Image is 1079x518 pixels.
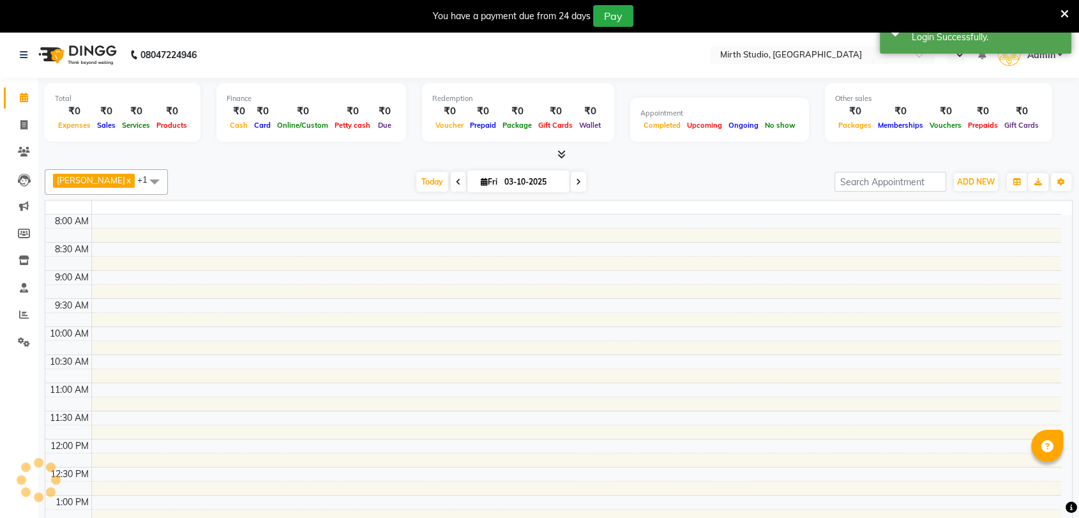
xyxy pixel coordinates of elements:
[48,468,91,481] div: 12:30 PM
[478,177,501,187] span: Fri
[762,121,799,130] span: No show
[53,496,91,509] div: 1:00 PM
[1027,49,1055,62] span: Admin
[274,121,331,130] span: Online/Custom
[875,121,926,130] span: Memberships
[535,121,576,130] span: Gift Cards
[227,104,251,119] div: ₹0
[432,121,467,130] span: Voucher
[153,104,190,119] div: ₹0
[227,93,396,104] div: Finance
[375,121,395,130] span: Due
[125,175,131,185] a: x
[467,121,499,130] span: Prepaid
[1001,121,1042,130] span: Gift Cards
[912,31,1062,44] div: Login Successfully.
[57,175,125,185] span: [PERSON_NAME]
[251,121,274,130] span: Card
[499,121,535,130] span: Package
[52,215,91,228] div: 8:00 AM
[47,355,91,369] div: 10:30 AM
[140,37,197,73] b: 08047224946
[725,121,762,130] span: Ongoing
[153,121,190,130] span: Products
[55,121,94,130] span: Expenses
[1001,104,1042,119] div: ₹0
[52,271,91,284] div: 9:00 AM
[94,104,119,119] div: ₹0
[834,172,946,192] input: Search Appointment
[640,108,799,119] div: Appointment
[373,104,396,119] div: ₹0
[640,121,684,130] span: Completed
[998,43,1020,66] img: Admin
[576,121,604,130] span: Wallet
[501,172,564,192] input: 2025-10-03
[875,104,926,119] div: ₹0
[467,104,499,119] div: ₹0
[593,5,633,27] button: Pay
[499,104,535,119] div: ₹0
[47,383,91,397] div: 11:00 AM
[94,121,119,130] span: Sales
[433,10,591,23] div: You have a payment due from 24 days
[55,93,190,104] div: Total
[47,327,91,340] div: 10:00 AM
[331,104,373,119] div: ₹0
[835,121,875,130] span: Packages
[965,104,1001,119] div: ₹0
[33,37,120,73] img: logo
[835,104,875,119] div: ₹0
[835,93,1042,104] div: Other sales
[957,177,995,187] span: ADD NEW
[119,104,153,119] div: ₹0
[137,174,157,185] span: +1
[432,104,467,119] div: ₹0
[926,104,965,119] div: ₹0
[331,121,373,130] span: Petty cash
[48,439,91,453] div: 12:00 PM
[55,104,94,119] div: ₹0
[47,411,91,425] div: 11:30 AM
[576,104,604,119] div: ₹0
[954,173,998,191] button: ADD NEW
[52,299,91,312] div: 9:30 AM
[251,104,274,119] div: ₹0
[119,121,153,130] span: Services
[227,121,251,130] span: Cash
[965,121,1001,130] span: Prepaids
[684,121,725,130] span: Upcoming
[52,243,91,256] div: 8:30 AM
[432,93,604,104] div: Redemption
[926,121,965,130] span: Vouchers
[535,104,576,119] div: ₹0
[274,104,331,119] div: ₹0
[416,172,448,192] span: Today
